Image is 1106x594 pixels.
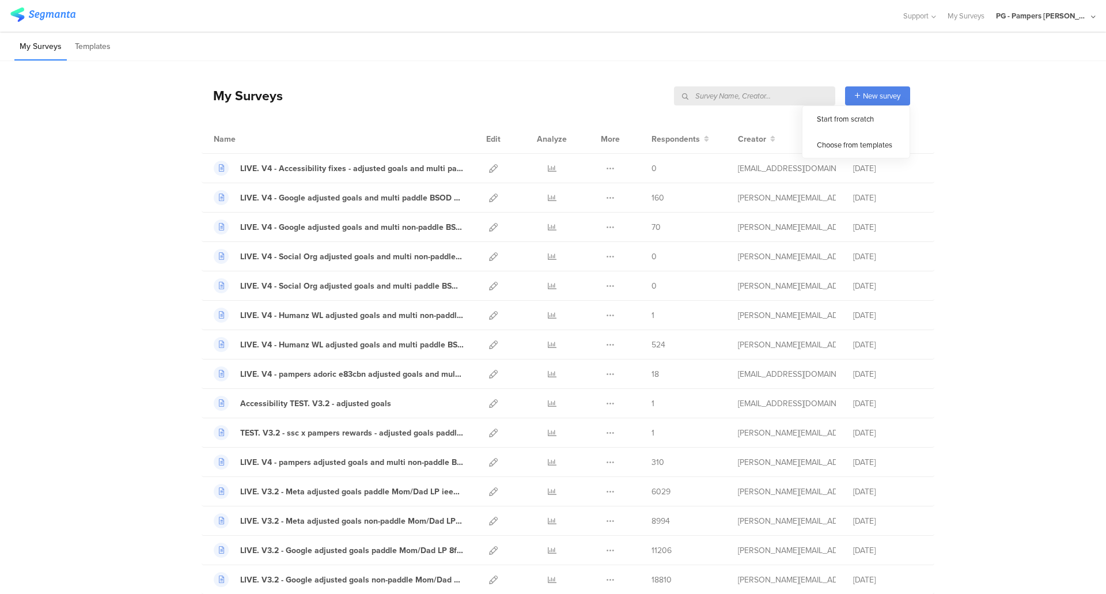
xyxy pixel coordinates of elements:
[738,368,836,380] div: hougui.yh.1@pg.com
[853,427,922,439] div: [DATE]
[853,339,922,351] div: [DATE]
[214,513,464,528] a: LIVE. V3.2 - Meta adjusted goals non-paddle Mom/Dad LP afxe35
[738,544,836,557] div: aguiar.s@pg.com
[853,574,922,586] div: [DATE]
[240,221,464,233] div: LIVE. V4 - Google adjusted goals and multi non-paddle BSOD LP ocf695
[738,339,836,351] div: aguiar.s@pg.com
[70,33,116,60] li: Templates
[738,427,836,439] div: aguiar.s@pg.com
[652,544,672,557] span: 11206
[996,10,1088,21] div: PG - Pampers [PERSON_NAME]
[802,106,910,132] div: Start from scratch
[738,574,836,586] div: aguiar.s@pg.com
[214,484,464,499] a: LIVE. V3.2 - Meta adjusted goals paddle Mom/Dad LP iee78e
[652,162,657,175] span: 0
[214,543,464,558] a: LIVE. V3.2 - Google adjusted goals paddle Mom/Dad LP 8fx90a
[738,486,836,498] div: aguiar.s@pg.com
[738,162,836,175] div: hougui.yh.1@pg.com
[652,398,654,410] span: 1
[214,133,283,145] div: Name
[240,574,464,586] div: LIVE. V3.2 - Google adjusted goals non-paddle Mom/Dad LP 42vc37
[738,192,836,204] div: aguiar.s@pg.com
[240,251,464,263] div: LIVE. V4 - Social Org adjusted goals and multi non-paddle BSOD 0atc98
[853,398,922,410] div: [DATE]
[853,456,922,468] div: [DATE]
[652,280,657,292] span: 0
[240,162,464,175] div: LIVE. V4 - Accessibility fixes - adjusted goals and multi paddle BSOD LP 3t4561
[652,133,709,145] button: Respondents
[240,427,464,439] div: TEST. V3.2 - ssc x pampers rewards - adjusted goals paddle BSOD LP ec6ede
[214,278,464,293] a: LIVE. V4 - Social Org adjusted goals and multi paddle BSOD LP 60p2b9
[802,132,910,158] div: Choose from templates
[738,280,836,292] div: aguiar.s@pg.com
[853,486,922,498] div: [DATE]
[853,192,922,204] div: [DATE]
[214,366,464,381] a: LIVE. V4 - pampers adoric e83cbn adjusted goals and multi BSOD LP
[240,309,464,321] div: LIVE. V4 - Humanz WL adjusted goals and multi non-paddle BSOD 8cf0dw
[853,368,922,380] div: [DATE]
[853,544,922,557] div: [DATE]
[738,515,836,527] div: aguiar.s@pg.com
[240,486,464,498] div: LIVE. V3.2 - Meta adjusted goals paddle Mom/Dad LP iee78e
[10,7,75,22] img: segmanta logo
[652,486,671,498] span: 6029
[598,124,623,153] div: More
[652,221,661,233] span: 70
[738,133,775,145] button: Creator
[240,456,464,468] div: LIVE. V4 - pampers adjusted goals and multi non-paddle BSOD LP c5s842
[853,309,922,321] div: [DATE]
[853,251,922,263] div: [DATE]
[240,368,464,380] div: LIVE. V4 - pampers adoric e83cbn adjusted goals and multi BSOD LP
[738,398,836,410] div: hougui.yh.1@pg.com
[240,339,464,351] div: LIVE. V4 - Humanz WL adjusted goals and multi paddle BSOD LP ua6eed
[240,515,464,527] div: LIVE. V3.2 - Meta adjusted goals non-paddle Mom/Dad LP afxe35
[214,308,464,323] a: LIVE. V4 - Humanz WL adjusted goals and multi non-paddle BSOD 8cf0dw
[652,192,664,204] span: 160
[14,33,67,60] li: My Surveys
[738,456,836,468] div: aguiar.s@pg.com
[652,368,659,380] span: 18
[214,396,391,411] a: Accessibility TEST. V3.2 - adjusted goals
[214,455,464,470] a: LIVE. V4 - pampers adjusted goals and multi non-paddle BSOD LP c5s842
[853,280,922,292] div: [DATE]
[240,280,464,292] div: LIVE. V4 - Social Org adjusted goals and multi paddle BSOD LP 60p2b9
[853,221,922,233] div: [DATE]
[214,425,464,440] a: TEST. V3.2 - ssc x pampers rewards - adjusted goals paddle BSOD LP ec6ede
[738,221,836,233] div: aguiar.s@pg.com
[738,309,836,321] div: aguiar.s@pg.com
[652,339,665,351] span: 524
[903,10,929,21] span: Support
[214,161,464,176] a: LIVE. V4 - Accessibility fixes - adjusted goals and multi paddle BSOD LP 3t4561
[738,251,836,263] div: aguiar.s@pg.com
[214,190,464,205] a: LIVE. V4 - Google adjusted goals and multi paddle BSOD LP 3t4561
[674,86,835,105] input: Survey Name, Creator...
[481,124,506,153] div: Edit
[214,337,464,352] a: LIVE. V4 - Humanz WL adjusted goals and multi paddle BSOD LP ua6eed
[652,133,700,145] span: Respondents
[652,456,664,468] span: 310
[214,572,464,587] a: LIVE. V3.2 - Google adjusted goals non-paddle Mom/Dad LP 42vc37
[652,427,654,439] span: 1
[652,574,672,586] span: 18810
[863,90,900,101] span: New survey
[738,133,766,145] span: Creator
[214,220,464,234] a: LIVE. V4 - Google adjusted goals and multi non-paddle BSOD LP ocf695
[214,249,464,264] a: LIVE. V4 - Social Org adjusted goals and multi non-paddle BSOD 0atc98
[853,515,922,527] div: [DATE]
[240,544,464,557] div: LIVE. V3.2 - Google adjusted goals paddle Mom/Dad LP 8fx90a
[240,398,391,410] div: Accessibility TEST. V3.2 - adjusted goals
[202,86,283,105] div: My Surveys
[652,515,670,527] span: 8994
[652,309,654,321] span: 1
[535,124,569,153] div: Analyze
[652,251,657,263] span: 0
[853,162,922,175] div: [DATE]
[240,192,464,204] div: LIVE. V4 - Google adjusted goals and multi paddle BSOD LP 3t4561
